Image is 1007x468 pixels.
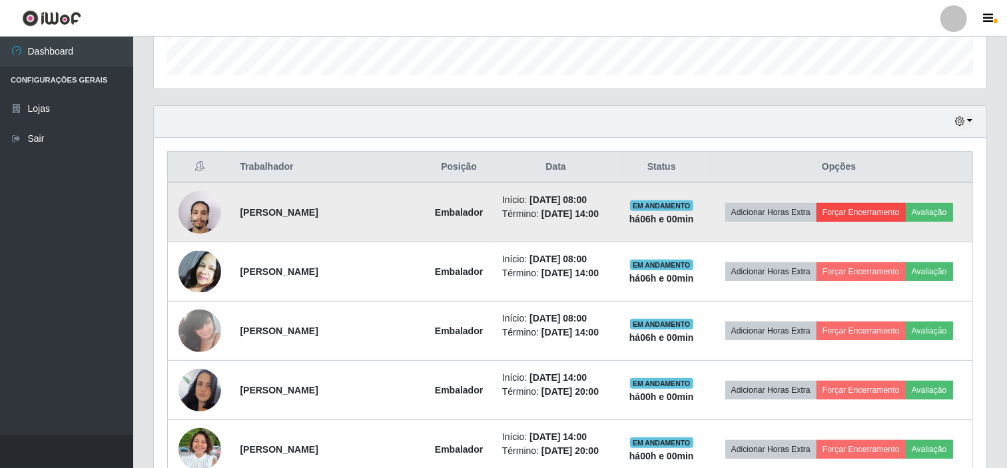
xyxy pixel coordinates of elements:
th: Data [494,152,617,183]
th: Status [617,152,705,183]
li: Início: [502,371,609,385]
span: EM ANDAMENTO [630,319,693,330]
button: Forçar Encerramento [817,322,906,340]
li: Início: [502,193,609,207]
time: [DATE] 14:00 [541,268,599,278]
strong: Embalador [435,207,483,218]
th: Opções [705,152,972,183]
strong: [PERSON_NAME] [240,444,318,455]
strong: há 06 h e 00 min [629,273,694,284]
button: Adicionar Horas Extra [725,381,817,399]
strong: [PERSON_NAME] [240,266,318,277]
time: [DATE] 08:00 [529,194,587,205]
img: CoreUI Logo [22,10,81,27]
li: Início: [502,252,609,266]
strong: Embalador [435,326,483,336]
button: Adicionar Horas Extra [725,262,817,281]
time: [DATE] 20:00 [541,445,599,456]
strong: há 00 h e 00 min [629,391,694,402]
button: Avaliação [906,262,953,281]
strong: há 00 h e 00 min [629,451,694,461]
time: [DATE] 20:00 [541,386,599,397]
strong: [PERSON_NAME] [240,385,318,395]
li: Início: [502,312,609,326]
time: [DATE] 14:00 [541,208,599,219]
th: Trabalhador [232,152,424,183]
button: Avaliação [906,440,953,459]
span: EM ANDAMENTO [630,378,693,389]
span: EM ANDAMENTO [630,200,693,211]
strong: [PERSON_NAME] [240,207,318,218]
strong: Embalador [435,266,483,277]
img: 1724612024649.jpeg [178,251,221,292]
button: Avaliação [906,322,953,340]
button: Avaliação [906,203,953,222]
button: Adicionar Horas Extra [725,203,817,222]
time: [DATE] 08:00 [529,313,587,324]
strong: há 06 h e 00 min [629,332,694,343]
time: [DATE] 08:00 [529,254,587,264]
time: [DATE] 14:00 [541,327,599,338]
li: Término: [502,326,609,340]
button: Forçar Encerramento [817,381,906,399]
strong: [PERSON_NAME] [240,326,318,336]
li: Término: [502,266,609,280]
button: Forçar Encerramento [817,262,906,281]
strong: há 06 h e 00 min [629,214,694,224]
time: [DATE] 14:00 [529,372,587,383]
th: Posição [424,152,494,183]
button: Avaliação [906,381,953,399]
img: 1750521626587.jpeg [178,369,221,411]
img: 1712777015224.jpeg [178,184,221,240]
time: [DATE] 14:00 [529,431,587,442]
button: Forçar Encerramento [817,203,906,222]
li: Término: [502,207,609,221]
span: EM ANDAMENTO [630,437,693,448]
li: Término: [502,385,609,399]
button: Forçar Encerramento [817,440,906,459]
span: EM ANDAMENTO [630,260,693,270]
li: Início: [502,430,609,444]
button: Adicionar Horas Extra [725,322,817,340]
button: Adicionar Horas Extra [725,440,817,459]
li: Término: [502,444,609,458]
strong: Embalador [435,385,483,395]
strong: Embalador [435,444,483,455]
img: 1706050148347.jpeg [178,302,221,359]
